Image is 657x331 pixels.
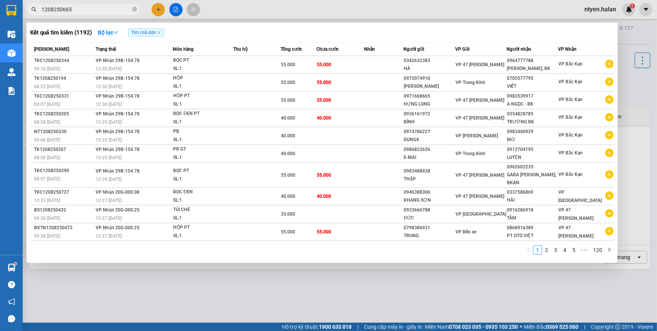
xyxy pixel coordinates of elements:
a: 120 [591,246,604,254]
span: VP Nhận [558,47,576,52]
span: 12:30 [DATE] [96,66,122,71]
div: 0962602235 [507,163,558,171]
div: 0946388306 [404,188,454,196]
span: 09:06 [DATE] [34,137,60,143]
span: 12:29 [DATE] [96,137,122,143]
div: BỌC PT [173,56,230,65]
a: 5 [570,246,578,254]
div: [PERSON_NAME] [404,82,454,90]
div: SL: 1 [173,214,230,222]
span: VP Bắc Kạn [558,150,583,155]
div: KHANG SƠN [404,196,454,204]
span: close [157,31,161,34]
span: 12:29 [DATE] [96,120,122,125]
li: 120 [590,246,605,255]
span: Món hàng [173,47,194,52]
span: VP [PERSON_NAME] [456,133,498,138]
span: Thu hộ [233,47,248,52]
div: SL: 1 [173,65,230,73]
div: HỘP PT [173,224,230,232]
div: GARA [PERSON_NAME], BKAN [507,171,558,187]
div: PB GT [173,145,230,154]
div: 0983488438 [404,167,454,175]
span: 55.000 [281,62,296,67]
div: BS1208250432 [34,206,93,214]
span: 55.000 [281,80,296,85]
div: 0974786227 [404,128,454,136]
span: VP Bắc Kạn [558,115,583,120]
div: [PERSON_NAME], BK [507,65,558,73]
span: VP [GEOGRAPHIC_DATA] [456,211,506,217]
div: TK1208250267 [34,146,93,154]
span: Người nhận [507,47,531,52]
li: Next 5 Pages [578,246,590,255]
span: VP 47 [PERSON_NAME] [456,172,504,178]
span: notification [8,298,15,305]
span: 08:50 [DATE] [34,155,60,160]
h3: Kết quả tìm kiếm ( 1192 ) [30,29,92,37]
span: VP Trung Kính [456,151,485,156]
div: BỌC ĐEN [173,188,230,196]
span: 12:30 [DATE] [96,102,122,107]
span: plus-circle [605,227,614,235]
div: SL: 1 [173,82,230,91]
div: THẬP [404,175,454,183]
img: solution-icon [8,87,15,95]
span: VP Gửi [455,47,470,52]
span: VP Nhận 29B-154.78 [96,93,139,99]
span: 55.000 [317,62,331,67]
div: 0916286918 [507,206,558,214]
span: VP 47 [PERSON_NAME] [456,62,504,67]
span: 09:07 [DATE] [34,102,60,107]
a: 2 [542,246,551,254]
div: SL: 1 [173,136,230,144]
span: Tổng cước [281,47,302,52]
span: 35.000 [281,211,296,217]
div: TKC1208250344 [34,57,93,65]
span: plus-circle [605,131,614,139]
span: VP Bến xe [456,229,476,235]
span: VP Bắc Kạn [558,79,583,84]
span: [PERSON_NAME] [34,47,69,52]
span: question-circle [8,281,15,288]
span: plus-circle [605,149,614,157]
span: 12:27 [DATE] [96,216,122,221]
div: SL: 1 [173,100,230,109]
span: 12:30 [DATE] [96,84,122,89]
div: 0983400929 [507,128,558,136]
span: ••• [578,246,590,255]
span: VP 47 [PERSON_NAME] [558,225,593,239]
button: left [524,246,533,255]
span: close-circle [132,6,137,13]
sup: 1 [14,263,17,265]
span: Nhãn [364,47,375,52]
span: VP 47 [PERSON_NAME] [456,115,504,121]
li: 1 [533,246,542,255]
span: Người gửi [403,47,424,52]
img: warehouse-icon [8,68,15,76]
div: PT OTO VIỆT [507,232,558,240]
span: plus-circle [605,78,614,86]
span: VP Nhận 29B-154.78 [96,58,139,63]
span: plus-circle [605,95,614,104]
div: SL: 1 [173,154,230,162]
span: Trạng thái [96,47,116,52]
span: 55.000 [281,172,296,178]
li: Next Page [605,246,614,255]
div: E-MAI [404,154,454,162]
a: 1 [533,246,542,254]
div: TKC1208250331 [34,92,93,100]
span: VP 47 [PERSON_NAME] [456,194,504,199]
span: VP Bắc Kạn [558,61,583,67]
div: ĐỨC [404,214,454,222]
span: 12:29 [DATE] [96,155,122,160]
span: VP 47 [PERSON_NAME] [558,207,593,221]
span: VP Nhận 29B-154.78 [96,76,139,81]
div: HỘP PT [173,92,230,100]
div: 0964777788 [507,57,558,65]
span: plus-circle [605,170,614,179]
div: TKC1208250290 [34,167,93,175]
div: 0936161972 [404,110,454,118]
span: VP Nhận 29B-154.78 [96,147,139,152]
div: PB [173,127,230,136]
